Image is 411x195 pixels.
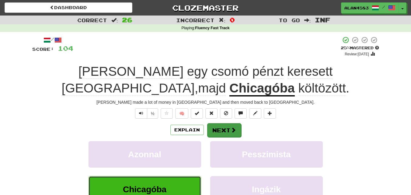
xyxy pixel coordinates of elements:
span: : [304,18,311,23]
span: [PERSON_NAME] [78,64,183,79]
span: Inf [315,16,330,23]
span: : [219,18,225,23]
span: egy [187,64,208,79]
a: alan4583 / [341,2,399,13]
span: 104 [58,44,73,52]
small: Review: [DATE] [345,52,369,56]
button: Play sentence audio (ctl+space) [135,108,147,119]
span: 25 % [341,45,350,50]
button: Azonnal [89,141,201,168]
button: Explain [170,125,204,135]
span: . [295,81,350,96]
span: To go [279,17,300,23]
button: ½ [147,108,158,119]
button: Discuss sentence (alt+u) [235,108,247,119]
a: Clozemaster [141,2,269,13]
span: : [111,18,118,23]
span: Chicagóba [123,185,166,194]
u: Chicagóba [229,81,295,96]
button: Set this sentence to 100% Mastered (alt+m) [191,108,203,119]
button: Reset to 0% Mastered (alt+r) [205,108,218,119]
span: 0 [230,16,235,23]
span: csomó [211,64,249,79]
span: Incorrect [176,17,214,23]
div: [PERSON_NAME] made a lot of money in [GEOGRAPHIC_DATA] and then moved back to [GEOGRAPHIC_DATA]. [32,99,379,105]
div: Text-to-speech controls [134,108,158,119]
span: majd [198,81,226,96]
button: Favorite sentence (alt+f) [161,108,173,119]
span: pénzt [253,64,284,79]
span: alan4583 [344,5,369,11]
span: Score: [32,47,54,52]
button: 🧠 [175,108,188,119]
span: Pesszimista [242,150,291,159]
button: Ignore sentence (alt+i) [220,108,232,119]
a: Dashboard [5,2,132,13]
span: 26 [122,16,132,23]
div: / [32,36,73,44]
span: költözött [298,81,346,96]
button: Add to collection (alt+a) [264,108,276,119]
span: [GEOGRAPHIC_DATA] [61,81,194,96]
span: / [382,5,385,9]
div: Mastered [341,45,379,51]
button: Pesszimista [210,141,323,168]
span: Ingázik [252,185,281,194]
button: Edit sentence (alt+d) [249,108,261,119]
span: Correct [77,17,107,23]
span: Azonnal [128,150,161,159]
button: Next [207,123,241,137]
span: , [61,64,333,96]
strong: Fluency Fast Track [195,26,229,30]
span: keresett [287,64,333,79]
